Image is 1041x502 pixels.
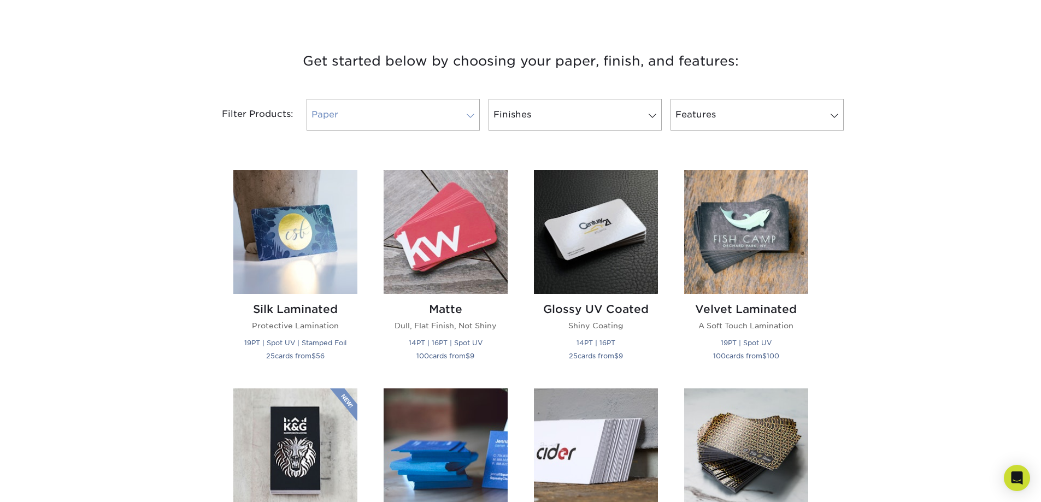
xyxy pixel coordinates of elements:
small: cards from [266,352,325,360]
span: 56 [316,352,325,360]
p: Dull, Flat Finish, Not Shiny [384,320,508,331]
h2: Glossy UV Coated [534,303,658,316]
small: 14PT | 16PT | Spot UV [409,339,483,347]
p: Protective Lamination [233,320,357,331]
h3: Get started below by choosing your paper, finish, and features: [201,37,840,86]
h2: Velvet Laminated [684,303,808,316]
p: A Soft Touch Lamination [684,320,808,331]
small: 19PT | Spot UV | Stamped Foil [244,339,346,347]
img: Silk Laminated Business Cards [233,170,357,294]
a: Paper [307,99,480,131]
a: Finishes [489,99,662,131]
img: Matte Business Cards [384,170,508,294]
span: 100 [767,352,779,360]
span: $ [614,352,619,360]
small: cards from [569,352,623,360]
div: Open Intercom Messenger [1004,465,1030,491]
span: 100 [416,352,429,360]
img: New Product [330,388,357,421]
img: Velvet Laminated Business Cards [684,170,808,294]
a: Glossy UV Coated Business Cards Glossy UV Coated Shiny Coating 14PT | 16PT 25cards from$9 [534,170,658,375]
small: cards from [713,352,779,360]
small: cards from [416,352,474,360]
div: Filter Products: [193,99,302,131]
h2: Silk Laminated [233,303,357,316]
span: $ [311,352,316,360]
a: Silk Laminated Business Cards Silk Laminated Protective Lamination 19PT | Spot UV | Stamped Foil ... [233,170,357,375]
span: 9 [470,352,474,360]
span: 25 [266,352,275,360]
span: $ [466,352,470,360]
a: Features [671,99,844,131]
img: Glossy UV Coated Business Cards [534,170,658,294]
span: 9 [619,352,623,360]
small: 19PT | Spot UV [721,339,772,347]
small: 14PT | 16PT [577,339,615,347]
span: $ [762,352,767,360]
span: 100 [713,352,726,360]
p: Shiny Coating [534,320,658,331]
span: 25 [569,352,578,360]
a: Velvet Laminated Business Cards Velvet Laminated A Soft Touch Lamination 19PT | Spot UV 100cards ... [684,170,808,375]
a: Matte Business Cards Matte Dull, Flat Finish, Not Shiny 14PT | 16PT | Spot UV 100cards from$9 [384,170,508,375]
h2: Matte [384,303,508,316]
